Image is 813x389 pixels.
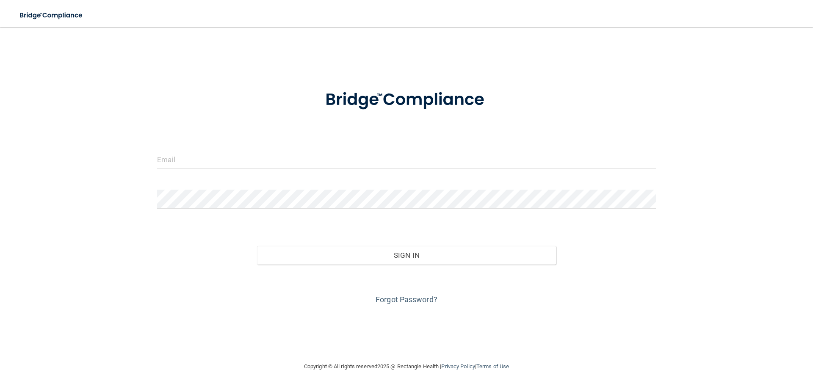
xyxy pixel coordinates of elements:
[476,363,509,370] a: Terms of Use
[252,353,561,380] div: Copyright © All rights reserved 2025 @ Rectangle Health | |
[308,78,505,122] img: bridge_compliance_login_screen.278c3ca4.svg
[376,295,437,304] a: Forgot Password?
[13,7,91,24] img: bridge_compliance_login_screen.278c3ca4.svg
[441,363,475,370] a: Privacy Policy
[257,246,556,265] button: Sign In
[157,150,656,169] input: Email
